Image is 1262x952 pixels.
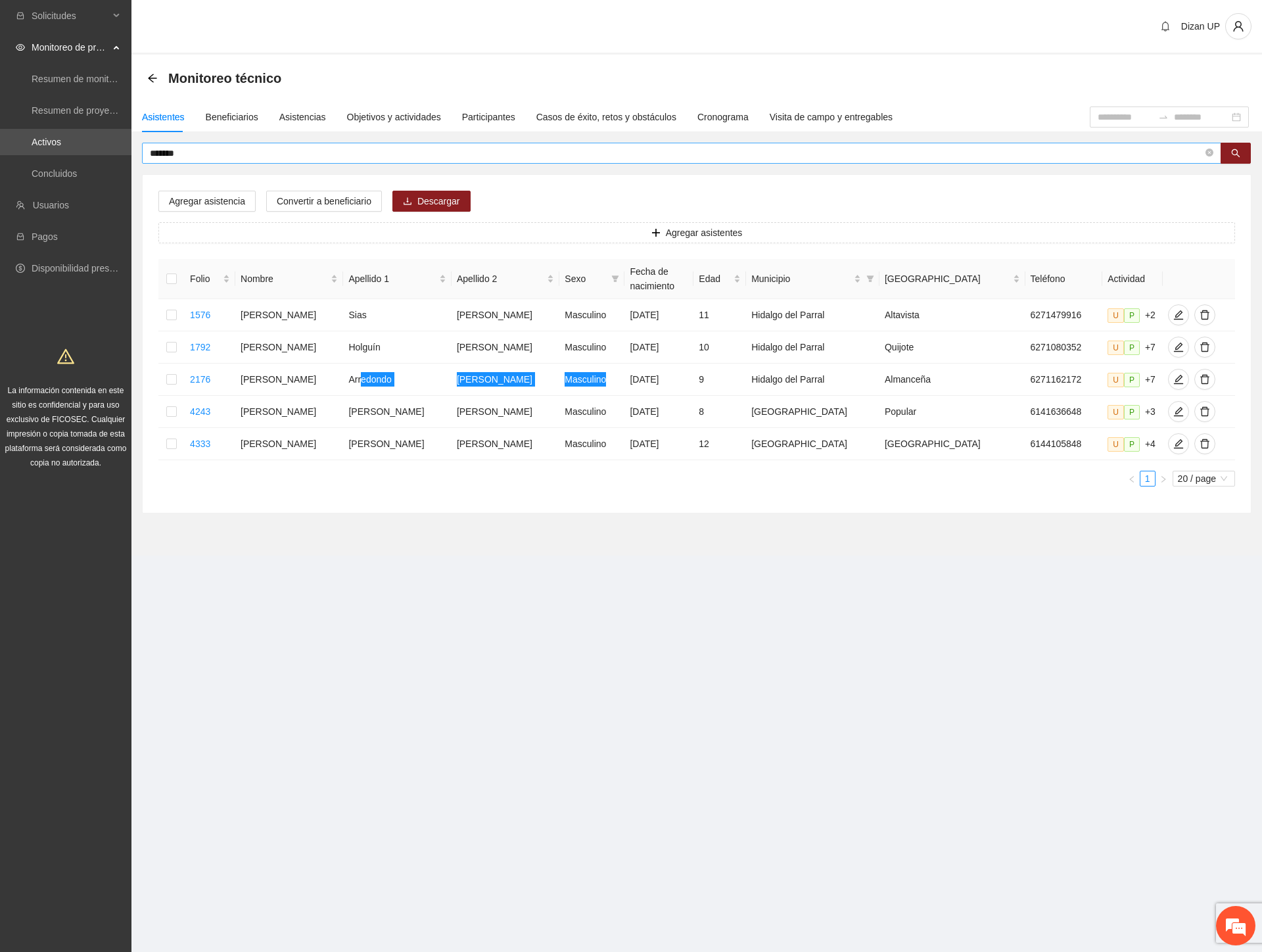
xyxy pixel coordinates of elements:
[1205,147,1213,160] span: close-circle
[559,428,624,460] td: Masculino
[1102,396,1162,428] td: +3
[235,299,343,331] td: [PERSON_NAME]
[1194,401,1215,422] button: delete
[697,110,749,124] div: Cronograma
[168,68,281,89] span: Monitoreo técnico
[624,331,693,364] td: [DATE]
[279,110,326,124] div: Asistencias
[462,110,515,124] div: Participantes
[76,176,181,308] span: Estamos en línea.
[1194,433,1215,454] button: delete
[1168,401,1189,422] button: edit
[746,259,879,299] th: Municipio
[32,263,144,274] a: Disponibilidad presupuestal
[1169,439,1188,449] span: edit
[1168,433,1189,454] button: edit
[452,396,559,428] td: [PERSON_NAME]
[879,396,1025,428] td: Popular
[866,275,874,283] span: filter
[1194,369,1215,390] button: delete
[1128,475,1136,483] span: left
[746,299,879,331] td: Hidalgo del Parral
[746,331,879,364] td: Hidalgo del Parral
[693,428,746,460] td: 12
[266,191,382,212] button: Convertir a beneficiario
[1025,259,1103,299] th: Teléfono
[1195,374,1215,385] span: delete
[158,222,1235,243] button: plusAgregar asistentes
[343,299,451,331] td: Sias
[666,226,743,240] span: Agregar asistentes
[624,299,693,331] td: [DATE]
[32,137,61,147] a: Activos
[347,110,441,124] div: Objetivos y actividades
[693,299,746,331] td: 11
[1169,310,1188,320] span: edit
[452,364,559,396] td: [PERSON_NAME]
[1173,471,1235,487] div: Page Size
[1158,112,1169,122] span: swap-right
[16,43,25,52] span: eye
[1102,428,1162,460] td: +4
[1168,369,1189,390] button: edit
[343,428,451,460] td: [PERSON_NAME]
[693,331,746,364] td: 10
[1156,21,1175,32] span: bell
[864,269,877,289] span: filter
[235,428,343,460] td: [PERSON_NAME]
[1025,299,1103,331] td: 6271479916
[452,428,559,460] td: [PERSON_NAME]
[235,331,343,364] td: [PERSON_NAME]
[1158,112,1169,122] span: to
[1124,405,1140,419] span: P
[235,396,343,428] td: [PERSON_NAME]
[699,272,731,286] span: Edad
[1140,471,1156,487] li: 1
[693,364,746,396] td: 9
[185,259,235,299] th: Folio
[559,299,624,331] td: Masculino
[142,110,185,124] div: Asistentes
[1124,471,1140,487] li: Previous Page
[235,259,343,299] th: Nombre
[147,73,158,84] div: Back
[1155,16,1176,37] button: bell
[1195,310,1215,320] span: delete
[693,396,746,428] td: 8
[417,194,460,208] span: Descargar
[559,364,624,396] td: Masculino
[33,200,69,210] a: Usuarios
[651,228,661,239] span: plus
[746,364,879,396] td: Hidalgo del Parral
[343,259,451,299] th: Apellido 1
[536,110,676,124] div: Casos de éxito, retos y obstáculos
[1169,342,1188,352] span: edit
[1221,143,1251,164] button: search
[770,110,893,124] div: Visita de campo y entregables
[392,191,471,212] button: downloadDescargar
[1159,475,1167,483] span: right
[879,364,1025,396] td: Almanceña
[348,272,436,286] span: Apellido 1
[1195,342,1215,352] span: delete
[1025,396,1103,428] td: 6141636648
[16,11,25,20] span: inbox
[277,194,371,208] span: Convertir a beneficiario
[32,105,172,116] a: Resumen de proyectos aprobados
[32,34,109,60] span: Monitoreo de proyectos
[624,364,693,396] td: [DATE]
[1108,341,1124,355] span: U
[1195,406,1215,417] span: delete
[1205,149,1213,156] span: close-circle
[1140,471,1155,486] a: 1
[1108,437,1124,452] span: U
[1108,405,1124,419] span: U
[1195,439,1215,449] span: delete
[565,272,606,286] span: Sexo
[879,331,1025,364] td: Quijote
[1102,331,1162,364] td: +7
[1194,304,1215,325] button: delete
[1225,13,1251,39] button: user
[746,396,879,428] td: [GEOGRAPHIC_DATA]
[452,259,559,299] th: Apellido 2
